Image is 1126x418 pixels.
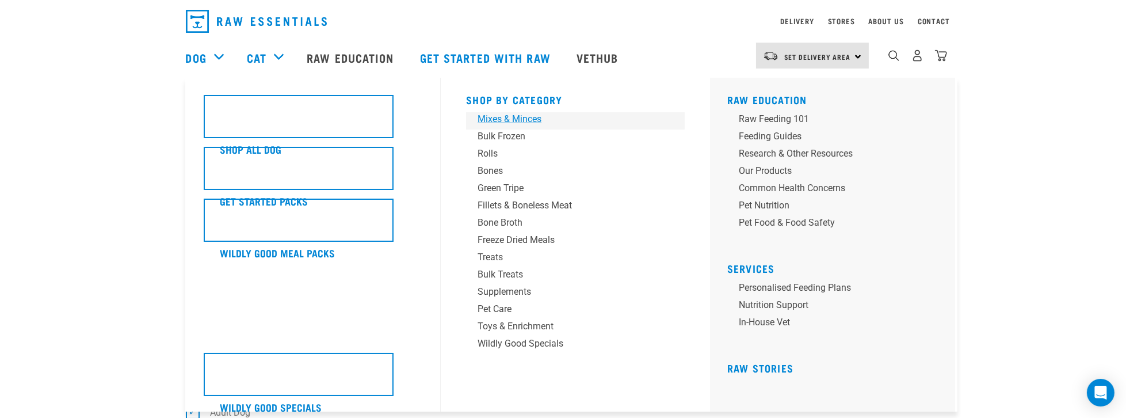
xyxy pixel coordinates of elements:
a: Green Tripe [466,181,685,199]
a: Delivery [780,19,814,23]
div: Supplements [478,285,657,299]
h5: Services [727,263,946,272]
a: Bulk Treats [466,268,685,285]
nav: dropdown navigation [177,5,950,37]
a: Raw Education [727,97,807,102]
a: Rolls [466,147,685,164]
a: Cat [247,49,266,66]
div: Raw Feeding 101 [739,112,918,126]
a: In-house vet [727,316,946,333]
div: Pet Food & Food Safety [739,216,918,230]
a: Research & Other Resources [727,147,946,164]
a: Dog [186,49,207,66]
img: Raw Essentials Logo [186,10,327,33]
a: Our Products [727,164,946,181]
a: Raw Education [295,35,408,81]
div: Rolls [478,147,657,161]
div: Research & Other Resources [739,147,918,161]
a: Pet Food & Food Safety [727,216,946,233]
a: Common Health Concerns [727,181,946,199]
div: Pet Care [478,302,657,316]
div: Pet Nutrition [739,199,918,212]
a: About Us [868,19,903,23]
a: Mixes & Minces [466,112,685,130]
img: van-moving.png [763,51,778,61]
a: Get started with Raw [409,35,565,81]
div: Feeding Guides [739,130,918,143]
div: Green Tripe [478,181,657,195]
div: Mixes & Minces [478,112,657,126]
div: Fillets & Boneless Meat [478,199,657,212]
img: user.png [911,50,923,62]
a: Supplements [466,285,685,302]
img: home-icon-1@2x.png [888,50,899,61]
a: Treats [466,250,685,268]
a: Nutrition Support [727,298,946,316]
a: Personalised Feeding Plans [727,281,946,298]
a: Raw Stories [727,365,793,371]
a: Pet Nutrition [727,199,946,216]
div: Common Health Concerns [739,181,918,195]
img: home-icon@2x.png [935,50,947,62]
div: Our Products [739,164,918,178]
div: Bone Broth [478,216,657,230]
a: Fillets & Boneless Meat [466,199,685,216]
a: Bones [466,164,685,181]
span: Set Delivery Area [784,55,851,59]
div: Toys & Enrichment [478,320,657,333]
div: Wildly Good Specials [478,337,657,351]
a: Bone Broth [466,216,685,233]
div: Freeze Dried Meals [478,233,657,247]
a: Contact [918,19,950,23]
a: Stores [828,19,855,23]
a: Bulk Frozen [466,130,685,147]
a: Vethub [565,35,633,81]
div: Bulk Treats [478,268,657,282]
a: Wildly Good Specials [466,337,685,354]
a: Toys & Enrichment [466,320,685,337]
a: Freeze Dried Meals [466,233,685,250]
a: Pet Care [466,302,685,320]
div: Treats [478,250,657,264]
a: Raw Feeding 101 [727,112,946,130]
h5: Shop By Category [466,94,685,103]
div: Bones [478,164,657,178]
a: Feeding Guides [727,130,946,147]
div: Open Intercom Messenger [1087,379,1114,406]
div: Bulk Frozen [478,130,657,143]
